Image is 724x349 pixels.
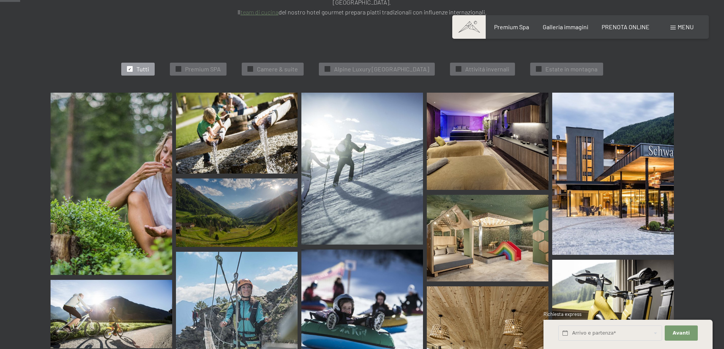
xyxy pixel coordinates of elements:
[537,66,540,72] span: ✓
[602,23,650,30] a: PRENOTA ONLINE
[257,65,298,73] span: Camere & suite
[673,330,690,336] span: Avanti
[552,93,674,255] img: Immagini
[427,93,548,190] img: [Translate to Italienisch:]
[427,195,548,282] img: [Translate to Italienisch:]
[326,66,329,72] span: ✓
[334,65,429,73] span: Alpine Luxury [GEOGRAPHIC_DATA]
[136,65,149,73] span: Tutti
[249,66,252,72] span: ✓
[128,66,131,72] span: ✓
[552,260,674,341] img: [Translate to Italienisch:]
[543,23,588,30] a: Galleria immagini
[494,23,529,30] a: Premium Spa
[51,93,172,275] img: Immagini
[543,311,581,317] span: Richiesta express
[176,93,298,174] img: Immagini
[177,66,180,72] span: ✓
[185,65,221,73] span: Premium SPA
[241,8,279,16] a: team di cucina
[51,280,172,348] img: Immagini
[678,23,694,30] span: Menu
[465,65,509,73] span: Attivitá invernali
[176,178,298,247] img: Immagini
[457,66,460,72] span: ✓
[665,325,697,341] button: Avanti
[301,93,423,245] img: Immagini
[545,65,597,73] span: Estate in montagna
